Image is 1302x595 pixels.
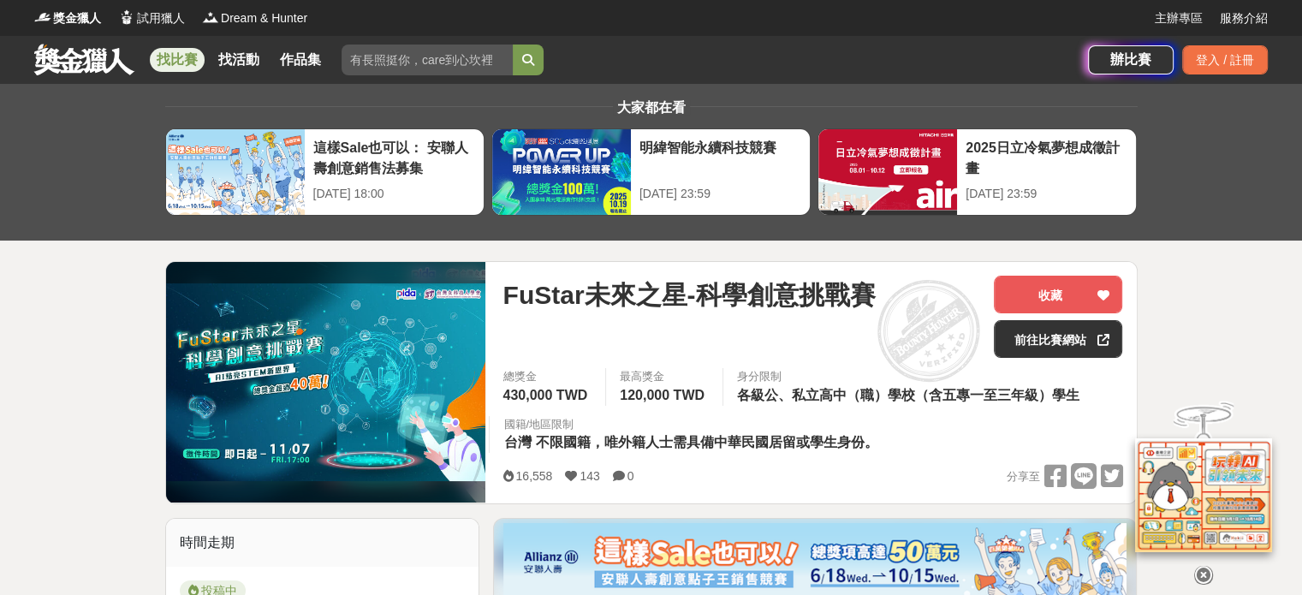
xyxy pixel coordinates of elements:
[118,9,185,27] a: Logo試用獵人
[737,388,1079,402] span: 各級公、私立高中（職）學校（含五專一至三年級）學生
[313,185,475,203] div: [DATE] 18:00
[613,100,690,115] span: 大家都在看
[137,9,185,27] span: 試用獵人
[620,368,709,385] span: 最高獎金
[503,416,882,433] div: 國籍/地區限制
[1088,45,1174,74] a: 辦比賽
[502,276,875,314] span: FuStar未來之星-科學創意挑戰賽
[502,368,592,385] span: 總獎金
[737,368,1084,385] div: 身分限制
[1135,438,1272,552] img: d2146d9a-e6f6-4337-9592-8cefde37ba6b.png
[620,388,705,402] span: 120,000 TWD
[202,9,307,27] a: LogoDream & Hunter
[166,283,486,481] img: Cover Image
[118,9,135,26] img: Logo
[994,320,1122,358] a: 前往比賽網站
[627,469,634,483] span: 0
[515,469,552,483] span: 16,558
[34,9,101,27] a: Logo獎金獵人
[966,138,1127,176] div: 2025日立冷氣夢想成徵計畫
[202,9,219,26] img: Logo
[503,435,531,449] span: 台灣
[491,128,811,216] a: 明緯智能永續科技競賽[DATE] 23:59
[994,276,1122,313] button: 收藏
[817,128,1137,216] a: 2025日立冷氣夢想成徵計畫[DATE] 23:59
[342,45,513,75] input: 有長照挺你，care到心坎裡！青春出手，拍出照顧 影音徵件活動
[639,138,801,176] div: 明緯智能永續科技競賽
[1155,9,1203,27] a: 主辦專區
[221,9,307,27] span: Dream & Hunter
[53,9,101,27] span: 獎金獵人
[639,185,801,203] div: [DATE] 23:59
[966,185,1127,203] div: [DATE] 23:59
[211,48,266,72] a: 找活動
[1182,45,1268,74] div: 登入 / 註冊
[150,48,205,72] a: 找比賽
[535,435,877,449] span: 不限國籍，唯外籍人士需具備中華民國居留或學生身份。
[1006,464,1039,490] span: 分享至
[273,48,328,72] a: 作品集
[34,9,51,26] img: Logo
[313,138,475,176] div: 這樣Sale也可以： 安聯人壽創意銷售法募集
[1220,9,1268,27] a: 服務介紹
[165,128,485,216] a: 這樣Sale也可以： 安聯人壽創意銷售法募集[DATE] 18:00
[502,388,587,402] span: 430,000 TWD
[580,469,599,483] span: 143
[166,519,479,567] div: 時間走期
